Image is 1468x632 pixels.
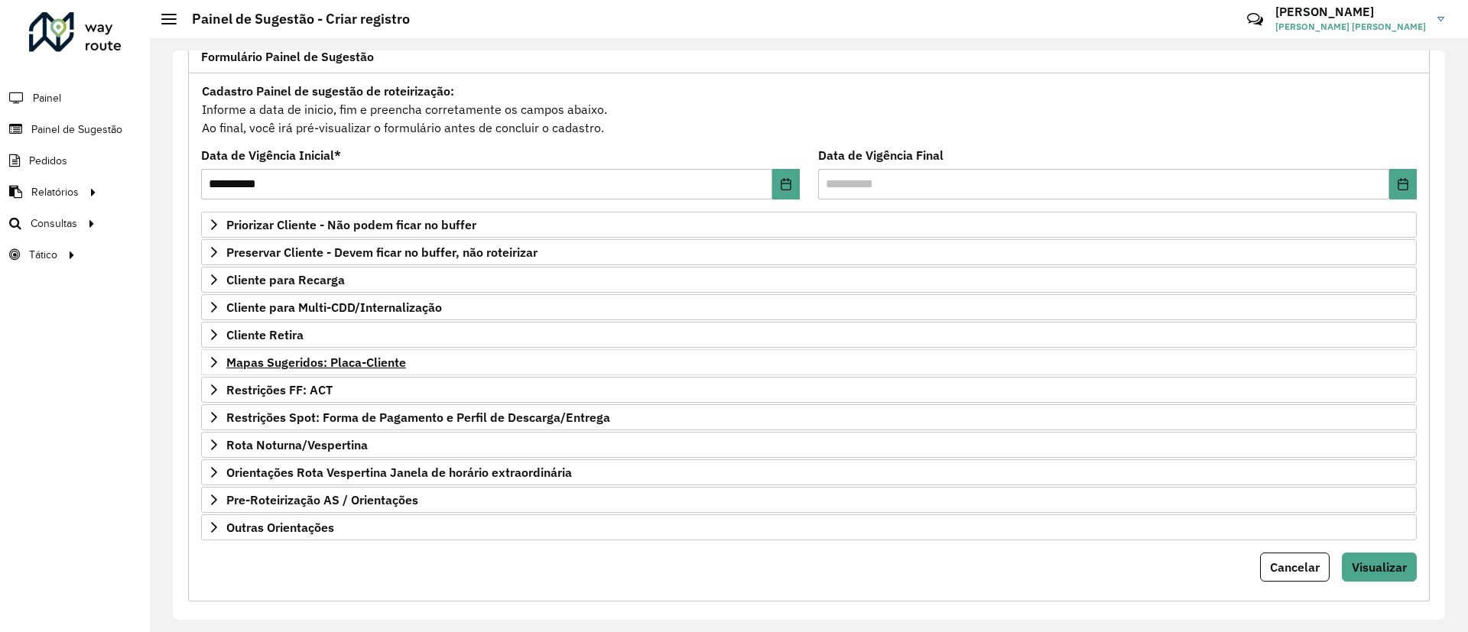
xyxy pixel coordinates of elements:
a: Restrições Spot: Forma de Pagamento e Perfil de Descarga/Entrega [201,404,1417,430]
a: Rota Noturna/Vespertina [201,432,1417,458]
button: Cancelar [1260,553,1330,582]
a: Priorizar Cliente - Não podem ficar no buffer [201,212,1417,238]
a: Restrições FF: ACT [201,377,1417,403]
span: Painel de Sugestão [31,122,122,138]
span: Cliente para Recarga [226,274,345,286]
strong: Cadastro Painel de sugestão de roteirização: [202,83,454,99]
span: Pedidos [29,153,67,169]
span: Outras Orientações [226,521,334,533]
a: Cliente para Recarga [201,267,1417,293]
span: Cliente para Multi-CDD/Internalização [226,301,442,313]
span: Consultas [31,216,77,232]
a: Outras Orientações [201,514,1417,540]
div: Informe a data de inicio, fim e preencha corretamente os campos abaixo. Ao final, você irá pré-vi... [201,81,1417,138]
h2: Painel de Sugestão - Criar registro [177,11,410,28]
span: Cliente Retira [226,329,304,341]
h3: [PERSON_NAME] [1275,5,1426,19]
span: Restrições FF: ACT [226,384,333,396]
label: Data de Vigência Final [818,146,943,164]
span: Restrições Spot: Forma de Pagamento e Perfil de Descarga/Entrega [226,411,610,423]
a: Preservar Cliente - Devem ficar no buffer, não roteirizar [201,239,1417,265]
a: Cliente Retira [201,322,1417,348]
label: Data de Vigência Inicial [201,146,341,164]
span: Formulário Painel de Sugestão [201,50,374,63]
a: Mapas Sugeridos: Placa-Cliente [201,349,1417,375]
a: Cliente para Multi-CDD/Internalização [201,294,1417,320]
span: [PERSON_NAME] [PERSON_NAME] [1275,20,1426,34]
span: Visualizar [1352,559,1407,575]
button: Choose Date [1389,169,1417,199]
span: Orientações Rota Vespertina Janela de horário extraordinária [226,466,572,478]
button: Choose Date [772,169,800,199]
span: Rota Noturna/Vespertina [226,439,368,451]
span: Preservar Cliente - Devem ficar no buffer, não roteirizar [226,246,538,258]
span: Cancelar [1270,559,1320,575]
span: Mapas Sugeridos: Placa-Cliente [226,356,406,368]
span: Painel [33,90,61,106]
a: Pre-Roteirização AS / Orientações [201,487,1417,513]
span: Tático [29,247,57,263]
a: Contato Rápido [1239,3,1272,36]
a: Orientações Rota Vespertina Janela de horário extraordinária [201,459,1417,485]
span: Relatórios [31,184,79,200]
span: Priorizar Cliente - Não podem ficar no buffer [226,219,476,231]
button: Visualizar [1342,553,1417,582]
span: Pre-Roteirização AS / Orientações [226,494,418,506]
